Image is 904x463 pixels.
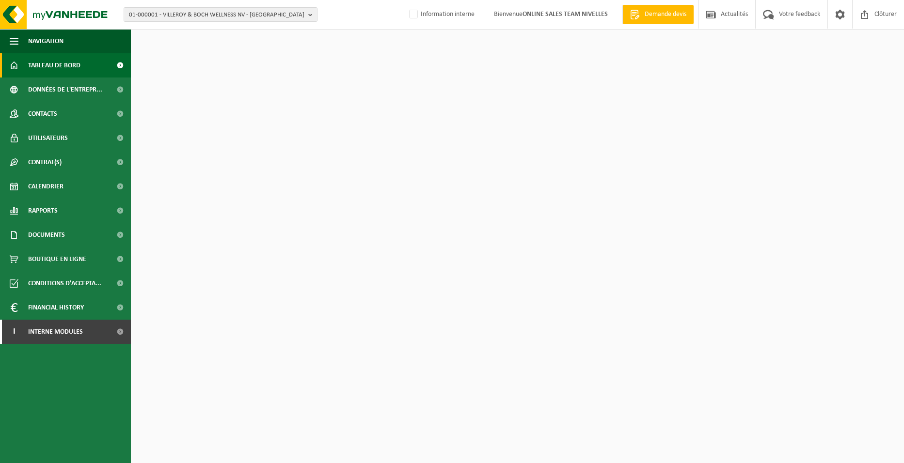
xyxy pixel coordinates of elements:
[28,320,83,344] span: Interne modules
[28,126,68,150] span: Utilisateurs
[129,8,304,22] span: 01-000001 - VILLEROY & BOCH WELLNESS NV - [GEOGRAPHIC_DATA]
[10,320,18,344] span: I
[407,7,475,22] label: Information interne
[28,53,80,77] span: Tableau de bord
[28,247,86,271] span: Boutique en ligne
[642,10,689,19] span: Demande devis
[622,5,694,24] a: Demande devis
[28,77,102,102] span: Données de l'entrepr...
[28,223,65,247] span: Documents
[523,11,608,18] strong: ONLINE SALES TEAM NIVELLES
[28,29,63,53] span: Navigation
[28,174,63,199] span: Calendrier
[28,150,62,174] span: Contrat(s)
[28,199,58,223] span: Rapports
[28,271,101,295] span: Conditions d'accepta...
[28,102,57,126] span: Contacts
[28,295,84,320] span: Financial History
[124,7,317,22] button: 01-000001 - VILLEROY & BOCH WELLNESS NV - [GEOGRAPHIC_DATA]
